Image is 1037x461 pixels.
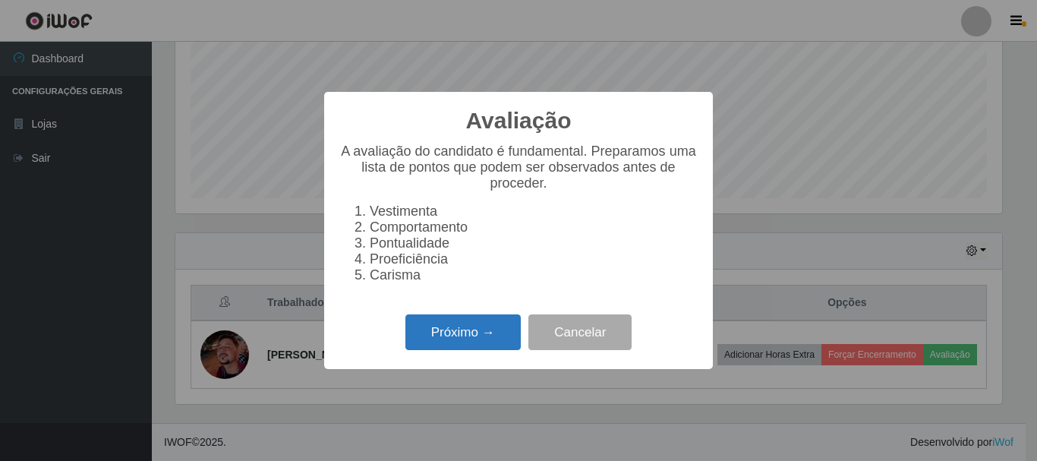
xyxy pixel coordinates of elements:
li: Pontualidade [370,235,698,251]
h2: Avaliação [466,107,572,134]
li: Proeficiência [370,251,698,267]
li: Vestimenta [370,204,698,219]
li: Carisma [370,267,698,283]
p: A avaliação do candidato é fundamental. Preparamos uma lista de pontos que podem ser observados a... [339,144,698,191]
button: Cancelar [528,314,632,350]
li: Comportamento [370,219,698,235]
button: Próximo → [405,314,521,350]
